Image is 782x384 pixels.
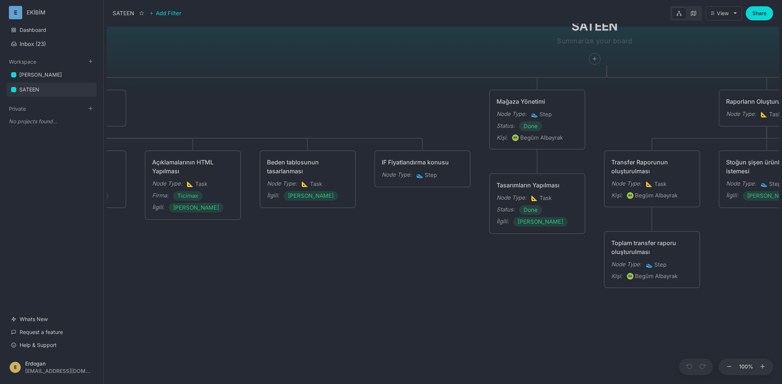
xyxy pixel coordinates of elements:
div: Begüm Albayrak [635,191,678,200]
div: No projects found... [7,115,97,128]
button: View [706,6,742,20]
div: Mağaza YönetimiNode Type:👟StepStatus:DoneKişi:BABegüm Albayrak [489,89,586,150]
div: SATEEN [113,9,134,18]
div: İlgili : [497,217,509,226]
span: [PERSON_NAME] [173,203,219,212]
i: 📐 [761,111,769,118]
div: İlgili : [726,191,738,200]
span: Step [531,110,552,119]
i: 📐 [531,194,539,201]
span: Step [761,180,781,188]
div: Firma : [152,191,168,200]
div: İlgili : [267,191,279,200]
button: Workspace [9,59,36,65]
i: 👟 [416,171,425,178]
div: SATEEN [19,85,39,94]
div: BA [512,134,519,141]
div: Node Type : [382,170,412,179]
a: [PERSON_NAME] [7,68,97,82]
div: Private [7,113,97,130]
div: Transfer Raporunun oluşturulması [611,158,693,176]
div: Açıklamalarının HTML YapılmasıNode Type:📐TaskFirma:Ticimaxİlgili:[PERSON_NAME] [144,150,241,220]
span: Step [416,171,437,180]
span: Task [301,180,322,188]
span: Task [761,110,781,119]
div: Node Type : [726,179,756,188]
div: Node Type : [497,193,527,202]
div: E [10,362,21,373]
button: Inbox (23) [7,37,97,50]
div: Tasarımların Yapılması [497,181,578,190]
i: 👟 [646,261,654,268]
div: Node Type : [611,260,641,269]
div: [EMAIL_ADDRESS][DOMAIN_NAME] [25,368,90,374]
div: Status : [497,205,515,214]
i: 📐 [187,180,195,187]
a: Whats New [7,312,97,326]
div: Node Type : [726,110,756,118]
button: Share [746,6,773,20]
span: Add Filter [154,9,181,18]
span: Done [524,122,538,131]
a: SATEEN [7,83,97,97]
div: Beden tablosunun tasarlanması [267,158,348,176]
div: Toplam transfer raporu oluşturulmasıNode Type:👟StepKişi:BABegüm Albayrak [604,231,701,288]
i: 📐 [646,180,654,187]
i: 📐 [301,180,310,187]
span: Done [524,206,538,214]
span: Ticimax [177,191,198,200]
div: Erdogan [25,361,90,366]
div: Mağaza Yönetimi [497,97,578,106]
div: IF Fiyatlandırma konusuNode Type:👟Step [374,150,471,188]
div: Node Type : [267,179,297,188]
div: [PERSON_NAME] [19,70,62,79]
span: [PERSON_NAME] [518,217,563,226]
i: 👟 [761,180,769,187]
a: Request a feature [7,325,97,339]
div: Begüm Albayrak [635,272,678,281]
button: EErdogan[EMAIL_ADDRESS][DOMAIN_NAME] [7,356,97,378]
button: Private [9,106,26,112]
div: Workspace [7,66,97,100]
div: EKİBİM [27,9,83,16]
button: EEKİBİM [9,6,94,19]
div: Status : [497,121,515,130]
div: Kişi : [611,191,622,200]
div: IF Fiyatlandırma konusu [382,158,463,167]
div: View [717,10,729,16]
span: Task [187,180,207,188]
div: BA [627,273,634,280]
a: Help & Support [7,338,97,352]
i: 👟 [531,111,539,118]
div: İlgili : [152,203,164,212]
a: Dashboard [7,23,97,37]
button: Add Filter [149,9,181,18]
div: Begüm Albayrak [520,133,563,142]
div: Beden tablosunun tasarlanmasıNode Type:📐Taskİlgili:[PERSON_NAME] [259,150,356,208]
span: Task [646,180,666,188]
span: Step [646,260,666,269]
div: Node Type : [152,179,182,188]
span: [PERSON_NAME] [288,191,334,200]
div: E [9,6,22,19]
div: Açıklamalarının HTML Yapılması [152,158,234,176]
div: Kişi : [611,272,622,281]
div: Kişi : [497,133,508,142]
button: 100% [737,358,755,375]
div: Transfer Raporunun oluşturulmasıNode Type:📐TaskKişi:BABegüm Albayrak [604,150,701,208]
div: Toplam transfer raporu oluşturulması [611,238,693,256]
div: Node Type : [611,179,641,188]
span: Task [531,194,552,203]
div: BA [627,192,634,199]
div: Tasarımların YapılmasıNode Type:📐TaskStatus:Doneİlgili:[PERSON_NAME] [489,173,586,234]
div: Node Type : [497,110,527,118]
